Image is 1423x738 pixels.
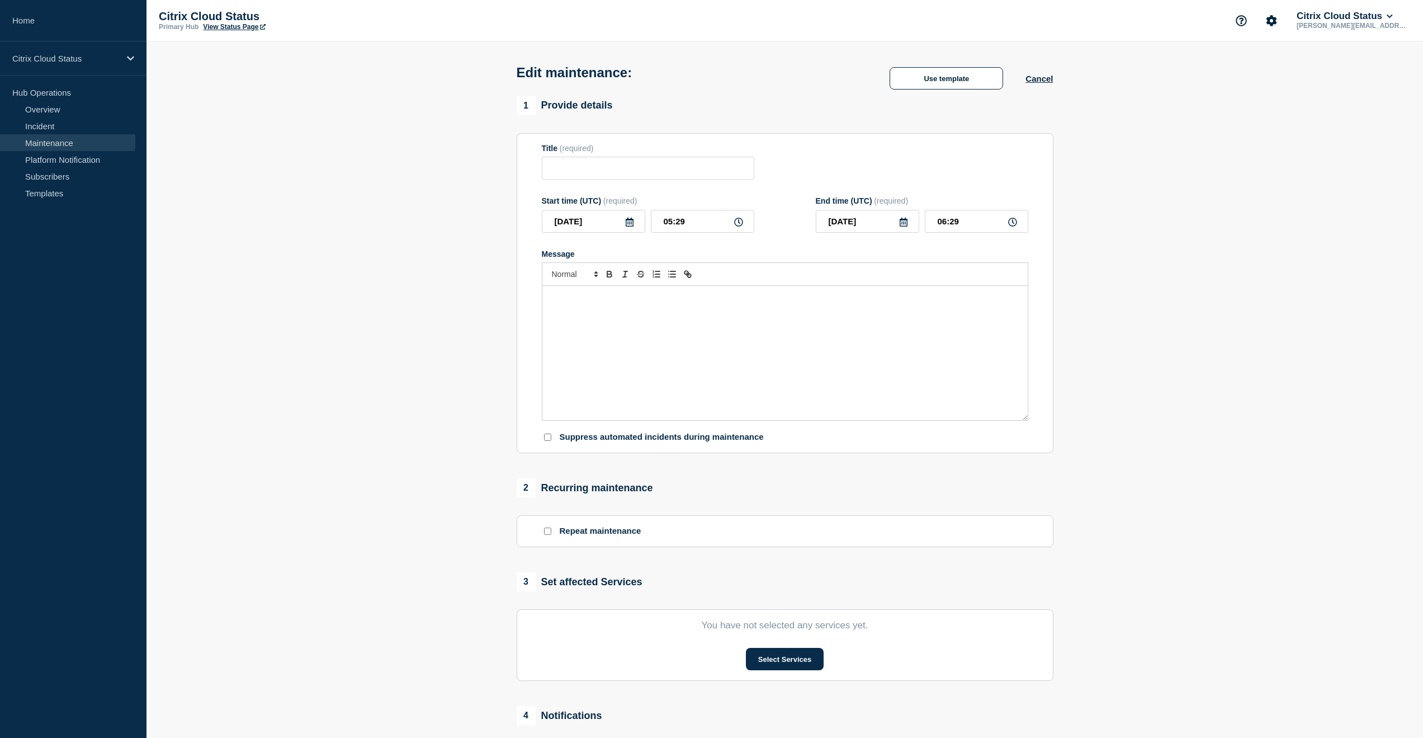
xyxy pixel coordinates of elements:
input: Suppress automated incidents during maintenance [544,434,551,441]
div: Start time (UTC) [542,196,754,205]
button: Support [1230,9,1253,32]
h1: Edit maintenance: [517,65,632,81]
input: HH:MM [651,210,754,233]
p: Suppress automated incidents during maintenance [560,432,764,443]
div: Message [542,250,1028,258]
button: Cancel [1025,74,1053,83]
span: 2 [517,478,536,497]
button: Toggle bulleted list [664,267,680,281]
button: Account settings [1260,9,1283,32]
input: HH:MM [925,210,1028,233]
div: End time (UTC) [816,196,1028,205]
p: Citrix Cloud Status [159,10,382,23]
div: Notifications [517,706,602,725]
button: Toggle ordered list [649,267,664,281]
span: 1 [517,96,536,115]
p: [PERSON_NAME][EMAIL_ADDRESS][DOMAIN_NAME] [1294,22,1411,30]
div: Set affected Services [517,572,642,591]
div: Recurring maintenance [517,478,653,497]
span: 4 [517,706,536,725]
a: View Status Page [203,23,265,31]
input: YYYY-MM-DD [816,210,919,233]
button: Select Services [746,648,824,670]
p: Primary Hub [159,23,198,31]
button: Toggle strikethrough text [633,267,649,281]
div: Message [542,286,1028,420]
p: You have not selected any services yet. [542,620,1028,631]
span: Font size [547,267,602,281]
button: Toggle link [680,267,696,281]
input: YYYY-MM-DD [542,210,645,233]
button: Use template [890,67,1003,90]
span: 3 [517,572,536,591]
input: Repeat maintenance [544,528,551,535]
p: Repeat maintenance [560,526,641,537]
input: Title [542,157,754,180]
span: (required) [560,144,594,153]
div: Title [542,144,754,153]
p: Citrix Cloud Status [12,54,120,63]
div: Provide details [517,96,613,115]
button: Citrix Cloud Status [1294,11,1395,22]
span: (required) [874,196,908,205]
span: (required) [603,196,637,205]
button: Toggle bold text [602,267,617,281]
button: Toggle italic text [617,267,633,281]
